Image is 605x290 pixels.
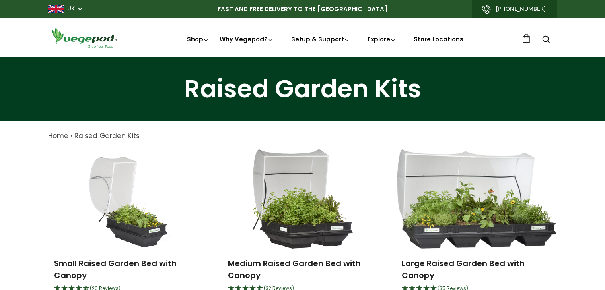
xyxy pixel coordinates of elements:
[48,131,557,141] nav: breadcrumbs
[48,131,68,141] a: Home
[368,35,396,43] a: Explore
[402,258,525,281] a: Large Raised Garden Bed with Canopy
[10,77,595,101] h1: Raised Garden Kits
[397,149,556,249] img: Large Raised Garden Bed with Canopy
[48,26,120,49] img: Vegepod
[48,5,64,13] img: gb_large.png
[54,258,177,281] a: Small Raised Garden Bed with Canopy
[187,35,209,43] a: Shop
[228,258,361,281] a: Medium Raised Garden Bed with Canopy
[542,36,550,44] a: Search
[220,35,274,43] a: Why Vegepod?
[74,131,140,141] a: Raised Garden Kits
[70,131,72,141] span: ›
[291,35,350,43] a: Setup & Support
[252,149,353,249] img: Medium Raised Garden Bed with Canopy
[81,149,176,249] img: Small Raised Garden Bed with Canopy
[67,5,75,13] a: UK
[414,35,463,43] a: Store Locations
